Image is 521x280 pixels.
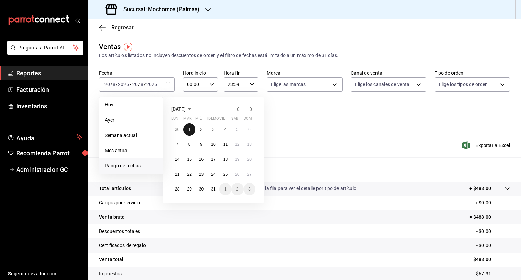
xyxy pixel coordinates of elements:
button: Exportar a Excel [464,141,510,149]
abbr: 1 de julio de 2025 [188,127,191,132]
button: 2 de agosto de 2025 [231,183,243,195]
button: 4 de julio de 2025 [219,123,231,136]
button: [DATE] [171,105,194,113]
abbr: 23 de julio de 2025 [199,172,204,177]
p: - $67.31 [474,270,510,277]
button: 25 de julio de 2025 [219,168,231,180]
p: Cargos por servicio [99,199,140,206]
label: Fecha [99,71,175,75]
p: Venta bruta [99,214,125,221]
input: -- [104,82,110,87]
abbr: 20 de julio de 2025 [247,157,252,162]
p: - $0.00 [476,228,510,235]
button: 19 de julio de 2025 [231,153,243,165]
abbr: 31 de julio de 2025 [211,187,215,192]
abbr: viernes [219,116,225,123]
input: -- [140,82,144,87]
abbr: jueves [207,116,247,123]
abbr: 24 de julio de 2025 [211,172,215,177]
abbr: 28 de julio de 2025 [175,187,179,192]
img: Tooltip marker [124,43,132,51]
button: 17 de julio de 2025 [207,153,219,165]
span: Administracion GC [16,165,82,174]
abbr: 11 de julio de 2025 [223,142,228,147]
span: Elige los tipos de orden [439,81,488,88]
span: Hoy [105,101,157,108]
p: + $488.00 [469,185,491,192]
button: open_drawer_menu [75,18,80,23]
abbr: 1 de agosto de 2025 [224,187,227,192]
abbr: 3 de agosto de 2025 [248,187,251,192]
button: 26 de julio de 2025 [231,168,243,180]
span: / [138,82,140,87]
span: Facturación [16,85,82,94]
span: Elige las marcas [271,81,306,88]
input: ---- [146,82,157,87]
abbr: 30 de julio de 2025 [199,187,204,192]
abbr: 30 de junio de 2025 [175,127,179,132]
span: / [116,82,118,87]
button: 24 de julio de 2025 [207,168,219,180]
abbr: 7 de julio de 2025 [176,142,178,147]
abbr: 25 de julio de 2025 [223,172,228,177]
p: Da clic en la fila para ver el detalle por tipo de artículo [244,185,356,192]
span: - [130,82,131,87]
input: -- [132,82,138,87]
p: + $0.00 [475,199,510,206]
abbr: 8 de julio de 2025 [188,142,191,147]
abbr: 22 de julio de 2025 [187,172,191,177]
button: 14 de julio de 2025 [171,153,183,165]
span: / [144,82,146,87]
button: 21 de julio de 2025 [171,168,183,180]
span: Elige los canales de venta [355,81,409,88]
span: Semana actual [105,132,157,139]
abbr: 13 de julio de 2025 [247,142,252,147]
abbr: 19 de julio de 2025 [235,157,239,162]
button: 1 de agosto de 2025 [219,183,231,195]
label: Hora fin [224,71,259,75]
button: Pregunta a Parrot AI [7,41,83,55]
button: 13 de julio de 2025 [244,138,255,151]
abbr: 10 de julio de 2025 [211,142,215,147]
p: Venta total [99,256,123,263]
span: [DATE] [171,106,186,112]
abbr: 21 de julio de 2025 [175,172,179,177]
button: 31 de julio de 2025 [207,183,219,195]
button: Regresar [99,24,134,31]
span: Regresar [111,24,134,31]
abbr: 6 de julio de 2025 [248,127,251,132]
button: 23 de julio de 2025 [195,168,207,180]
abbr: martes [183,116,191,123]
button: 5 de julio de 2025 [231,123,243,136]
button: 28 de julio de 2025 [171,183,183,195]
abbr: 15 de julio de 2025 [187,157,191,162]
abbr: 2 de agosto de 2025 [236,187,238,192]
div: Ventas [99,42,121,52]
p: Impuestos [99,270,122,277]
p: Certificados de regalo [99,242,146,249]
button: 8 de julio de 2025 [183,138,195,151]
abbr: 5 de julio de 2025 [236,127,238,132]
label: Hora inicio [183,71,218,75]
button: 27 de julio de 2025 [244,168,255,180]
a: Pregunta a Parrot AI [5,49,83,56]
abbr: 27 de julio de 2025 [247,172,252,177]
abbr: miércoles [195,116,202,123]
button: 10 de julio de 2025 [207,138,219,151]
button: 3 de julio de 2025 [207,123,219,136]
span: Rango de fechas [105,162,157,169]
p: Descuentos totales [99,228,140,235]
span: Ayuda [16,133,74,141]
button: 9 de julio de 2025 [195,138,207,151]
input: ---- [118,82,129,87]
label: Marca [267,71,342,75]
abbr: 14 de julio de 2025 [175,157,179,162]
abbr: 4 de julio de 2025 [224,127,227,132]
button: 3 de agosto de 2025 [244,183,255,195]
button: 22 de julio de 2025 [183,168,195,180]
abbr: 17 de julio de 2025 [211,157,215,162]
span: Mes actual [105,147,157,154]
button: 30 de julio de 2025 [195,183,207,195]
button: 12 de julio de 2025 [231,138,243,151]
